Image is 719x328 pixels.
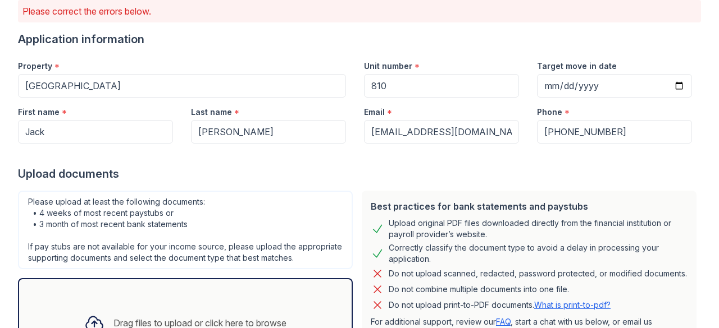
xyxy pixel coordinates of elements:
label: Phone [537,107,562,118]
label: Last name [191,107,232,118]
div: Do not combine multiple documents into one file. [389,283,569,296]
p: Please correct the errors below. [22,4,697,18]
div: Do not upload scanned, redacted, password protected, or modified documents. [389,267,687,280]
p: Do not upload print-to-PDF documents. [389,299,611,311]
div: Correctly classify the document type to avoid a delay in processing your application. [389,242,688,265]
div: Upload original PDF files downloaded directly from the financial institution or payroll provider’... [389,218,688,240]
a: What is print-to-pdf? [534,300,611,309]
div: Upload documents [18,166,701,182]
div: Please upload at least the following documents: • 4 weeks of most recent paystubs or • 3 month of... [18,191,353,269]
div: Application information [18,31,701,47]
label: First name [18,107,60,118]
div: Best practices for bank statements and paystubs [371,200,688,213]
label: Unit number [364,61,412,72]
a: FAQ [496,317,511,326]
label: Email [364,107,385,118]
label: Property [18,61,52,72]
label: Target move in date [537,61,617,72]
